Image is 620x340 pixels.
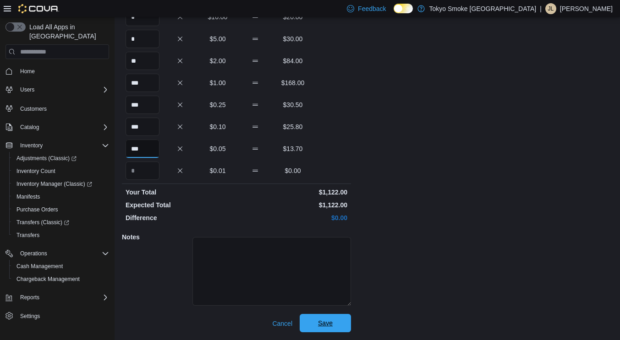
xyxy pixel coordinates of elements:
[276,166,310,175] p: $0.00
[126,188,235,197] p: Your Total
[13,191,44,202] a: Manifests
[16,140,109,151] span: Inventory
[20,250,47,257] span: Operations
[126,96,159,114] input: Quantity
[126,118,159,136] input: Quantity
[201,78,235,87] p: $1.00
[13,191,109,202] span: Manifests
[300,314,351,332] button: Save
[9,178,113,190] a: Inventory Manager (Classic)
[16,122,43,133] button: Catalog
[16,311,44,322] a: Settings
[18,4,59,13] img: Cova
[276,12,310,22] p: $20.00
[13,230,109,241] span: Transfers
[9,165,113,178] button: Inventory Count
[13,261,109,272] span: Cash Management
[13,274,83,285] a: Chargeback Management
[16,232,39,239] span: Transfers
[16,140,46,151] button: Inventory
[276,100,310,109] p: $30.50
[238,200,347,210] p: $1,122.00
[13,153,109,164] span: Adjustments (Classic)
[16,248,51,259] button: Operations
[20,105,47,113] span: Customers
[13,178,96,189] a: Inventory Manager (Classic)
[13,217,73,228] a: Transfers (Classic)
[16,275,80,283] span: Chargeback Management
[13,166,59,177] a: Inventory Count
[9,260,113,273] button: Cash Management
[318,318,333,328] span: Save
[126,140,159,158] input: Quantity
[16,219,69,226] span: Transfers (Classic)
[276,144,310,153] p: $13.70
[276,122,310,131] p: $25.80
[2,309,113,323] button: Settings
[429,3,537,14] p: Tokyo Smoke [GEOGRAPHIC_DATA]
[16,193,40,200] span: Manifests
[26,22,109,41] span: Load All Apps in [GEOGRAPHIC_DATA]
[13,230,43,241] a: Transfers
[16,167,55,175] span: Inventory Count
[201,122,235,131] p: $0.10
[2,139,113,152] button: Inventory
[13,153,80,164] a: Adjustments (Classic)
[2,291,113,304] button: Reports
[126,74,159,92] input: Quantity
[238,188,347,197] p: $1,122.00
[16,206,58,213] span: Purchase Orders
[13,204,62,215] a: Purchase Orders
[16,84,109,95] span: Users
[16,66,38,77] a: Home
[20,124,39,131] span: Catalog
[16,122,109,133] span: Catalog
[16,248,109,259] span: Operations
[122,228,191,246] h5: Notes
[276,78,310,87] p: $168.00
[272,319,292,328] span: Cancel
[16,103,50,114] a: Customers
[16,103,109,114] span: Customers
[201,56,235,65] p: $2.00
[9,273,113,286] button: Chargeback Management
[201,100,235,109] p: $0.25
[358,4,386,13] span: Feedback
[16,292,43,303] button: Reports
[13,166,109,177] span: Inventory Count
[16,180,92,188] span: Inventory Manager (Classic)
[276,56,310,65] p: $84.00
[394,4,413,13] input: Dark Mode
[16,155,77,162] span: Adjustments (Classic)
[16,292,109,303] span: Reports
[269,314,296,333] button: Cancel
[13,274,109,285] span: Chargeback Management
[16,84,38,95] button: Users
[540,3,542,14] p: |
[126,8,159,26] input: Quantity
[9,203,113,216] button: Purchase Orders
[126,162,159,180] input: Quantity
[2,247,113,260] button: Operations
[16,65,109,77] span: Home
[201,166,235,175] p: $0.01
[545,3,556,14] div: Jennifer Lamont
[2,102,113,115] button: Customers
[16,263,63,270] span: Cash Management
[13,204,109,215] span: Purchase Orders
[201,34,235,43] p: $5.00
[9,190,113,203] button: Manifests
[20,86,34,93] span: Users
[16,310,109,322] span: Settings
[126,52,159,70] input: Quantity
[20,68,35,75] span: Home
[13,178,109,189] span: Inventory Manager (Classic)
[238,213,347,222] p: $0.00
[2,121,113,134] button: Catalog
[126,200,235,210] p: Expected Total
[201,12,235,22] p: $10.00
[20,294,39,301] span: Reports
[9,152,113,165] a: Adjustments (Classic)
[9,216,113,229] a: Transfers (Classic)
